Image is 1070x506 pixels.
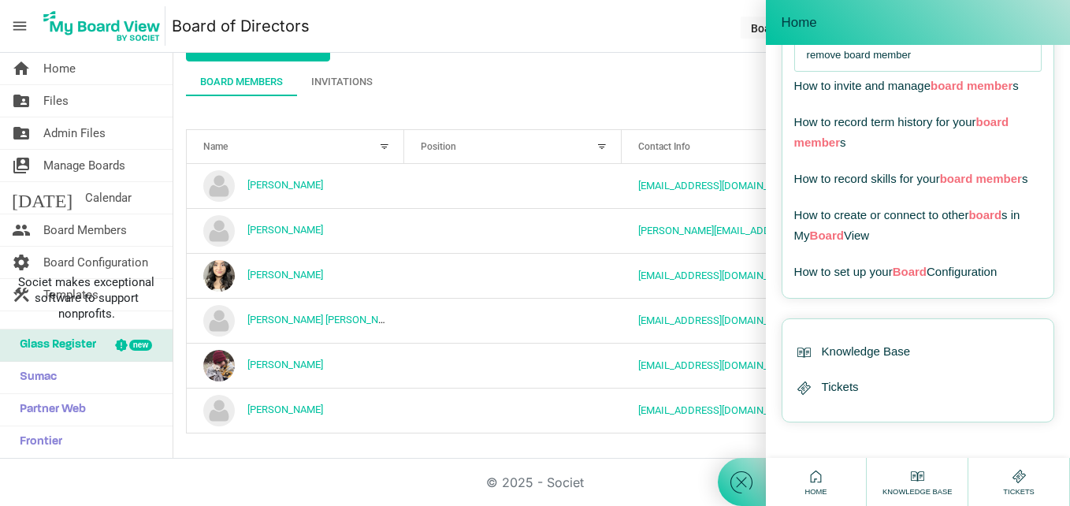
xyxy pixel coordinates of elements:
span: Manage Boards [43,150,125,181]
span: member [794,136,840,149]
span: people [12,214,31,246]
a: [EMAIL_ADDRESS][DOMAIN_NAME] [638,180,798,192]
a: My Board View Logo [39,6,172,46]
span: Contact Info [638,141,690,152]
span: How to set up your Configuration [794,265,998,278]
span: Home [801,486,830,497]
td: Audra McCreesh is template cell column header Name [187,208,404,253]
td: Heather White Brittain is template cell column header Name [187,298,404,343]
td: column header Position [404,208,622,253]
a: [EMAIL_ADDRESS][DOMAIN_NAME] [638,404,798,416]
a: [PERSON_NAME] [247,404,323,415]
span: Name [203,141,228,152]
span: board [931,79,964,92]
span: member [967,79,1012,92]
td: audra@hrideahub.com is template cell column header Contact Info [622,208,926,253]
span: folder_shared [12,85,31,117]
a: [EMAIL_ADDRESS][DOMAIN_NAME] [638,270,798,281]
td: heather@imperialtheatre.ca is template cell column header Contact Info [622,298,926,343]
span: home [12,53,31,84]
span: switch_account [12,150,31,181]
span: board [976,115,1009,128]
span: settings [12,247,31,278]
div: tab-header [186,68,1057,96]
input: Search [807,39,1037,71]
span: How to invite and manage s [794,79,1019,92]
a: [PERSON_NAME] [PERSON_NAME] [247,314,401,326]
span: menu [5,11,35,41]
div: Invitations [311,74,373,90]
span: Files [43,85,69,117]
a: [PERSON_NAME] [247,269,323,281]
img: no-profile-picture.svg [203,395,235,426]
span: Knowledge Base [822,343,911,361]
div: Knowledge Base [794,343,1042,363]
a: Board of Directors [172,10,310,42]
span: Tickets [999,486,1038,497]
span: Glass Register [12,329,96,361]
span: Partner Web [12,394,86,426]
span: Calendar [85,182,132,214]
img: My Board View Logo [39,6,165,46]
span: Home [782,15,817,31]
td: robertjhowlett@outlook.com is template cell column header Contact Info [622,388,926,433]
div: Board Members [200,74,283,90]
span: How to record term history for your s [794,115,1009,149]
td: column header Position [404,298,622,343]
span: Frontier [12,426,62,458]
td: column header Position [404,388,622,433]
span: folder_shared [12,117,31,149]
img: a6ah0srXjuZ-12Q8q2R8a_YFlpLfa_R6DrblpP7LWhseZaehaIZtCsKbqyqjCVmcIyzz-CnSwFS6VEpFR7BkWg_thumb.png [203,350,235,381]
a: [PERSON_NAME][EMAIL_ADDRESS][DOMAIN_NAME] [638,225,874,236]
span: Position [421,141,456,152]
span: Home [43,53,76,84]
a: [PERSON_NAME] [247,179,323,191]
a: [PERSON_NAME] [247,359,323,370]
span: How to record skills for your s [794,172,1028,185]
td: column header Position [404,343,622,388]
span: Board Members [43,214,127,246]
img: no-profile-picture.svg [203,305,235,337]
span: Knowledge Base [879,486,956,497]
span: Board Configuration [43,247,148,278]
div: new [129,340,152,351]
td: info@creativecommunityimpact.ca is template cell column header Contact Info [622,343,926,388]
div: Tickets [999,467,1038,497]
td: column header Position [404,164,622,208]
td: Robert Howlett is template cell column header Name [187,388,404,433]
img: no-profile-picture.svg [203,215,235,247]
td: Jacquelyn Miccolis is template cell column header Name [187,343,404,388]
a: [PERSON_NAME] [247,224,323,236]
td: ditsha_fairuz9@outlook.com is template cell column header Contact Info [622,253,926,298]
div: Knowledge Base [879,467,956,497]
span: Sumac [12,362,57,393]
span: member [976,172,1022,185]
span: Societ makes exceptional software to support nonprofits. [7,274,165,322]
a: © 2025 - Societ [486,474,584,490]
span: Board [893,265,927,278]
span: Board [810,229,844,242]
span: Admin Files [43,117,106,149]
span: board [968,208,1001,221]
td: column header Position [404,253,622,298]
span: How to create or connect to other s in My View [794,208,1020,242]
td: alan_pippy88@hotmail.com is template cell column header Contact Info [622,164,926,208]
td: Ditsha Fairuz is template cell column header Name [187,253,404,298]
img: no-profile-picture.svg [203,170,235,202]
span: [DATE] [12,182,72,214]
td: Alan Pippy is template cell column header Name [187,164,404,208]
div: Home [801,467,830,497]
div: Tickets [794,378,1042,398]
a: [EMAIL_ADDRESS][DOMAIN_NAME] [638,359,798,371]
span: Tickets [822,378,859,396]
span: board [940,172,973,185]
a: [EMAIL_ADDRESS][DOMAIN_NAME] [638,314,798,326]
img: QhViuRjjbLGsYfSISLR-tr4Rxxi0Fv_tlt-T23NTfBULG3JzrpqZvCQftucg97POZwK-8bcXibYDhP0qO_gShw_thumb.png [203,260,235,292]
